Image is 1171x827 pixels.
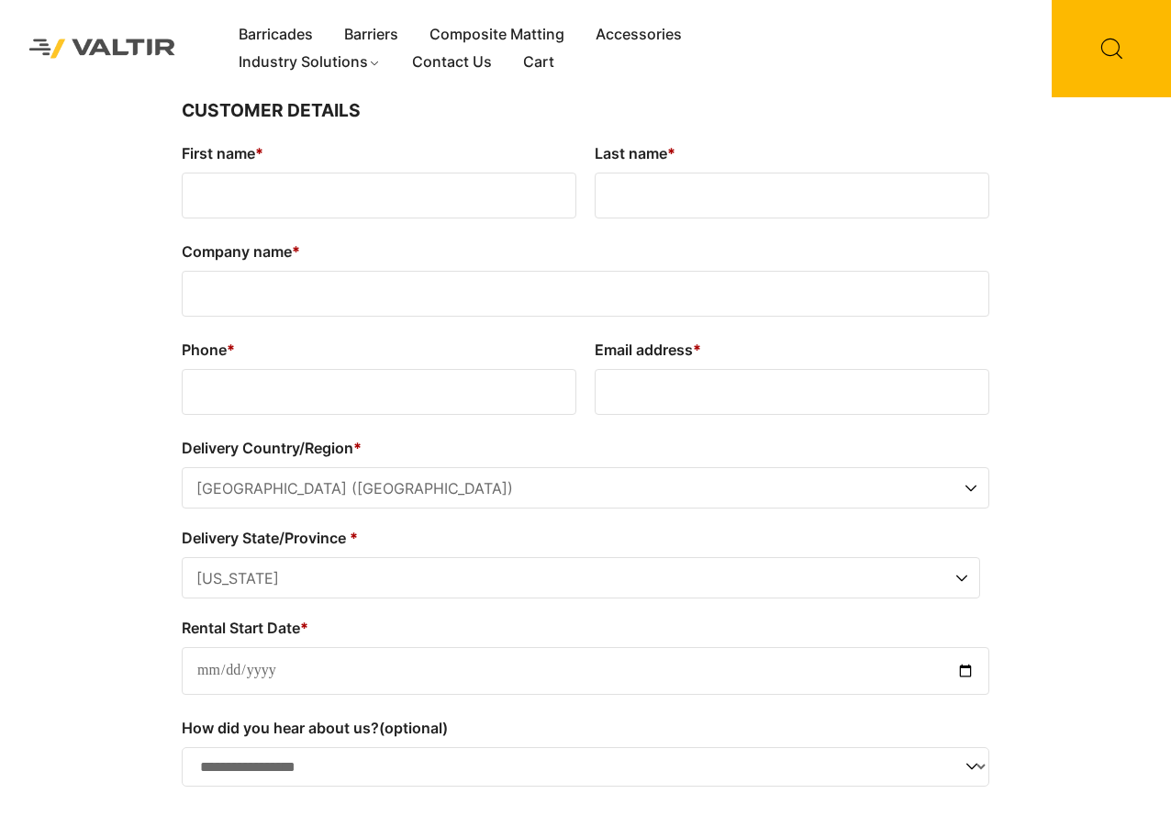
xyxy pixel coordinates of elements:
abbr: required [300,619,308,637]
label: Delivery Country/Region [182,433,989,463]
a: Barricades [223,21,329,49]
label: First name [182,139,576,168]
label: Phone [182,335,576,364]
abbr: required [667,144,675,162]
img: Valtir Rentals [14,24,191,74]
abbr: required [693,341,701,359]
abbr: required [353,439,362,457]
abbr: required [350,529,358,547]
abbr: required [292,242,300,261]
a: Accessories [580,21,697,49]
a: Contact Us [396,49,507,76]
label: Rental Start Date [182,613,989,643]
span: Delivery State/Province [182,557,980,598]
a: Industry Solutions [223,49,396,76]
label: Email address [595,335,989,364]
span: (optional) [379,719,448,737]
h3: Customer Details [182,97,989,125]
abbr: required [227,341,235,359]
abbr: required [255,144,263,162]
a: Cart [507,49,570,76]
label: How did you hear about us? [182,713,989,743]
span: United States (US) [183,468,988,509]
label: Last name [595,139,989,168]
span: Delivery Country/Region [182,467,989,508]
label: Company name [182,237,989,266]
label: Delivery State/Province [182,523,980,553]
span: California [183,558,979,599]
a: Composite Matting [414,21,580,49]
a: Barriers [329,21,414,49]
